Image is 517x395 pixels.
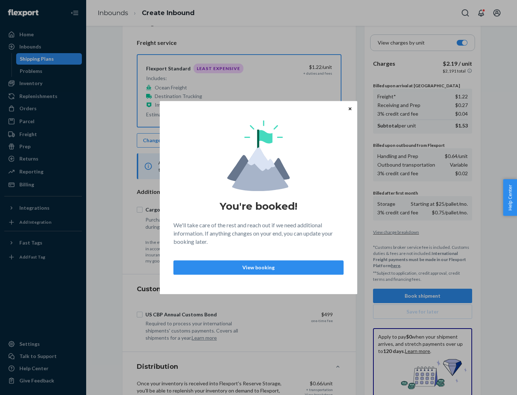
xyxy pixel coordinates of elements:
img: svg+xml,%3Csvg%20viewBox%3D%220%200%20174%20197%22%20fill%3D%22none%22%20xmlns%3D%22http%3A%2F%2F... [227,120,290,191]
p: View booking [180,264,337,271]
h1: You're booked! [220,200,297,213]
p: We'll take care of the rest and reach out if we need additional information. If anything changes ... [173,221,344,246]
button: View booking [173,260,344,275]
button: Close [346,104,354,112]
